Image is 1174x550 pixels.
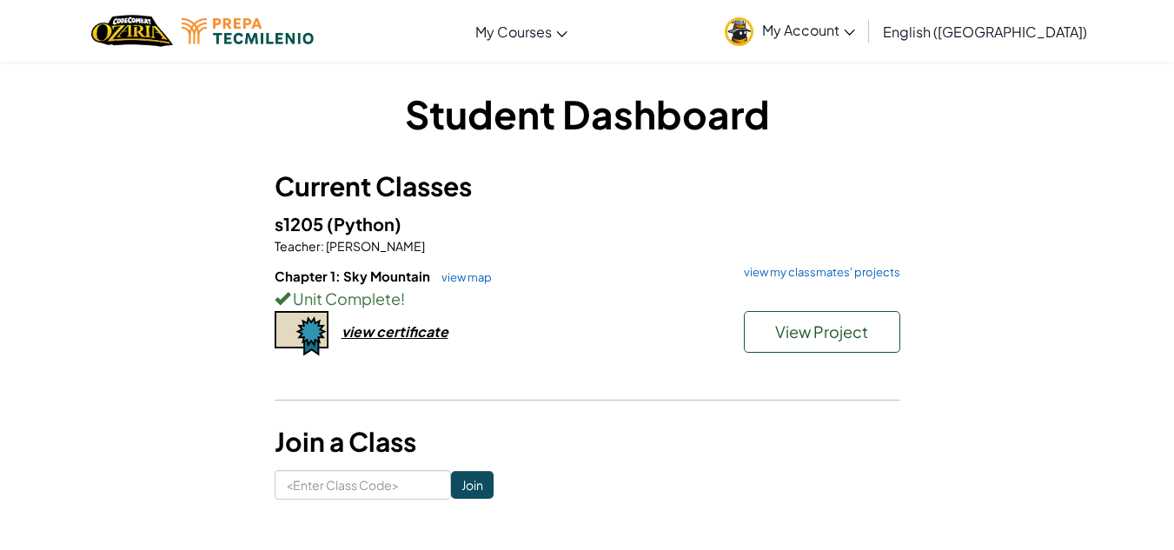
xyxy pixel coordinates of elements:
img: avatar [725,17,753,46]
a: view my classmates' projects [735,267,900,278]
span: [PERSON_NAME] [324,238,425,254]
a: English ([GEOGRAPHIC_DATA]) [874,8,1096,55]
span: (Python) [327,213,401,235]
a: My Account [716,3,864,58]
div: view certificate [342,322,448,341]
img: certificate-icon.png [275,311,328,356]
span: My Account [762,21,855,39]
img: Tecmilenio logo [182,18,314,44]
img: Home [91,13,172,49]
span: English ([GEOGRAPHIC_DATA]) [883,23,1087,41]
h3: Join a Class [275,422,900,461]
span: My Courses [475,23,552,41]
a: Ozaria by CodeCombat logo [91,13,172,49]
span: Unit Complete [290,288,401,308]
a: view map [433,270,492,284]
input: Join [451,471,494,499]
span: View Project [775,321,868,341]
button: View Project [744,311,900,353]
span: Chapter 1: Sky Mountain [275,268,433,284]
h3: Current Classes [275,167,900,206]
a: view certificate [275,322,448,341]
span: ! [401,288,405,308]
h1: Student Dashboard [275,87,900,141]
input: <Enter Class Code> [275,470,451,500]
span: Teacher [275,238,321,254]
span: s1205 [275,213,327,235]
a: My Courses [467,8,576,55]
span: : [321,238,324,254]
